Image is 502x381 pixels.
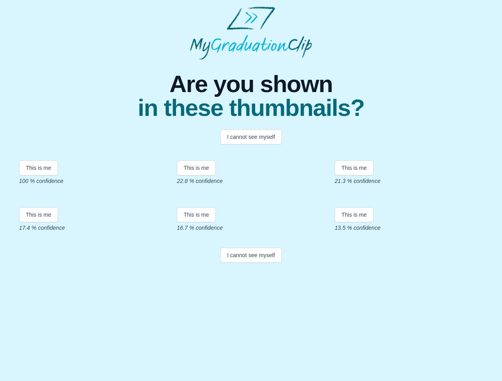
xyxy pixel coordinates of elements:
p: 100 % confidence [19,177,167,185]
img: MyGraduationClip [190,6,312,60]
p: 22.8 % confidence [177,177,325,185]
p: 21.3 % confidence [335,177,483,185]
button: I cannot see myself [220,248,282,263]
p: 17.4 % confidence [19,224,167,232]
button: This is me [19,207,58,222]
button: This is me [177,160,216,175]
span: in these thumbnails? [138,96,364,120]
button: This is me [335,207,374,222]
span: Are you shown [138,72,364,96]
button: This is me [177,207,216,222]
p: 16.7 % confidence [177,224,325,232]
p: 13.5 % confidence [335,224,483,232]
button: This is me [19,160,58,175]
button: This is me [335,160,374,175]
button: I cannot see myself [220,129,282,144]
